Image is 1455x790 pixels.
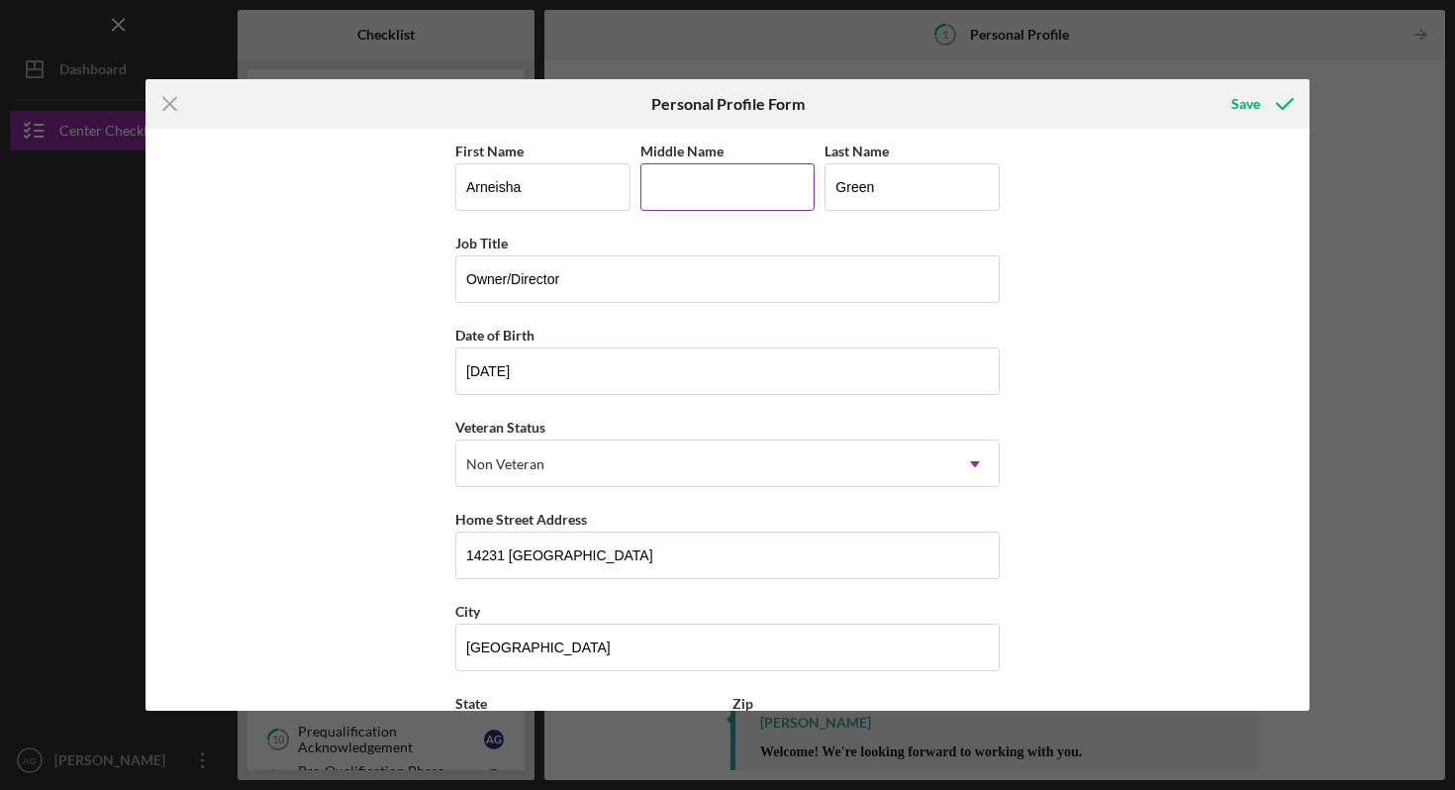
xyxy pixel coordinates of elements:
[651,95,805,113] h6: Personal Profile Form
[640,143,724,159] label: Middle Name
[824,143,889,159] label: Last Name
[455,511,587,528] label: Home Street Address
[466,456,544,472] div: Non Veteran
[455,327,534,344] label: Date of Birth
[455,235,508,251] label: Job Title
[1212,84,1309,124] button: Save
[455,603,480,620] label: City
[455,143,524,159] label: First Name
[1231,84,1260,124] div: Save
[732,695,753,712] label: Zip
